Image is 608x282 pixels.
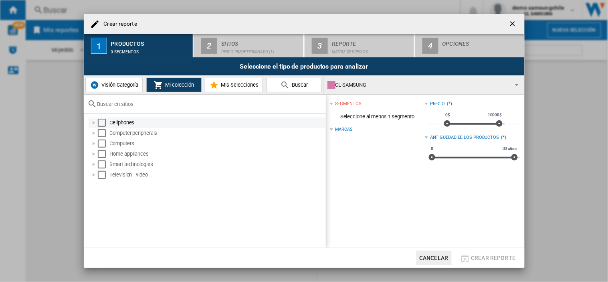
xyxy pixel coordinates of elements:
[335,126,353,133] div: Marcas
[110,140,325,148] div: Computers
[110,119,325,127] div: Cellphones
[416,251,452,265] button: Cancelar
[221,37,300,46] div: Sitios
[97,101,322,107] input: Buscar en sitios
[194,34,304,57] button: 2 Sitios Perfil predeterminado (1)
[110,129,325,137] div: Computer peripherals
[84,34,194,57] button: 1 Productos 0 segmentos
[85,78,143,92] button: Visión Categoría
[98,119,110,127] md-checkbox: Select
[98,150,110,158] md-checkbox: Select
[305,34,415,57] button: 3 Reporte Matriz de precios
[110,150,325,158] div: Home appliances
[110,160,325,168] div: Smart technologies
[100,20,137,28] h4: Crear reporte
[99,82,138,88] span: Visión Categoría
[201,38,217,54] div: 2
[290,82,308,88] span: Buscar
[509,20,518,29] ng-md-icon: getI18NText('BUTTONS.CLOSE_DIALOG')
[458,251,518,265] button: Crear reporte
[332,46,411,54] div: Matriz de precios
[90,80,99,90] img: wiser-icon-blue.png
[219,82,259,88] span: Mis Selecciones
[98,171,110,179] md-checkbox: Select
[505,16,521,32] button: getI18NText('BUTTONS.CLOSE_DIALOG')
[111,46,190,54] div: 0 segmentos
[98,129,110,137] md-checkbox: Select
[442,37,521,46] div: Opciones
[110,171,325,179] div: Television - video
[415,34,525,57] button: 4 Opciones
[98,160,110,168] md-checkbox: Select
[422,38,438,54] div: 4
[98,140,110,148] md-checkbox: Select
[430,101,445,107] div: Precio
[501,146,518,152] span: 30 años
[267,78,322,92] button: Buscar
[84,57,525,75] div: Seleccione el tipo de productos para analizar
[146,78,202,92] button: Mi colección
[444,112,451,118] span: 0$
[221,46,300,54] div: Perfil predeterminado (1)
[91,38,107,54] div: 1
[327,79,508,91] div: CL SAMSUNG
[335,101,362,107] div: segmentos
[471,255,516,261] span: Crear reporte
[163,82,194,88] span: Mi colección
[430,146,434,152] span: 0
[205,78,263,92] button: Mis Selecciones
[430,134,499,141] div: Antigüedad de los productos
[111,37,190,46] div: Productos
[332,37,411,46] div: Reporte
[330,109,425,124] span: Seleccione al menos 1 segmento
[312,38,328,54] div: 3
[487,112,503,118] span: 10000$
